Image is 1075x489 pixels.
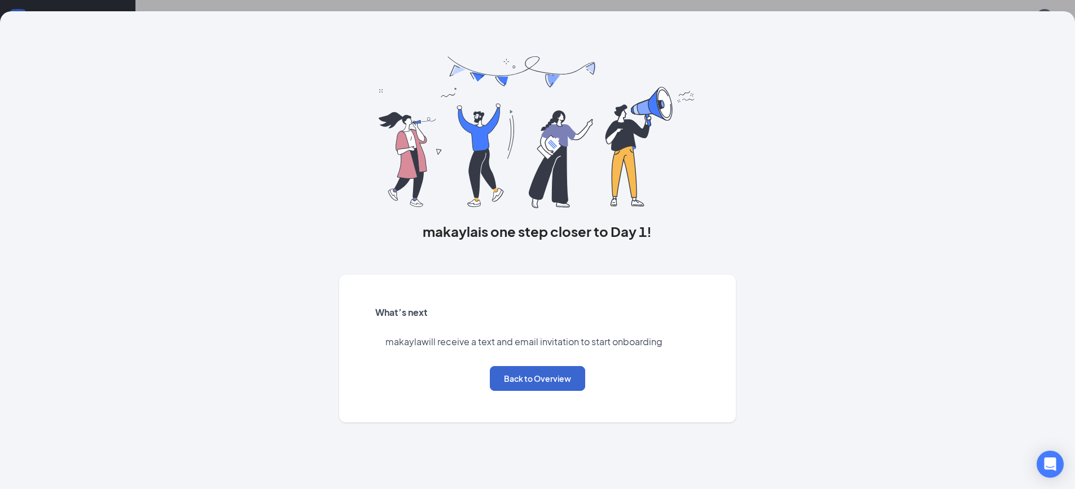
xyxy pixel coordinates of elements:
[379,56,696,208] img: you are all set
[397,336,674,350] p: makayla will receive a text and email invitation to start onboarding
[1037,451,1064,478] div: Open Intercom Messenger
[375,306,700,319] h5: What’s next
[490,368,585,393] button: Back to Overview
[339,222,736,241] h3: makayla is one step closer to Day 1!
